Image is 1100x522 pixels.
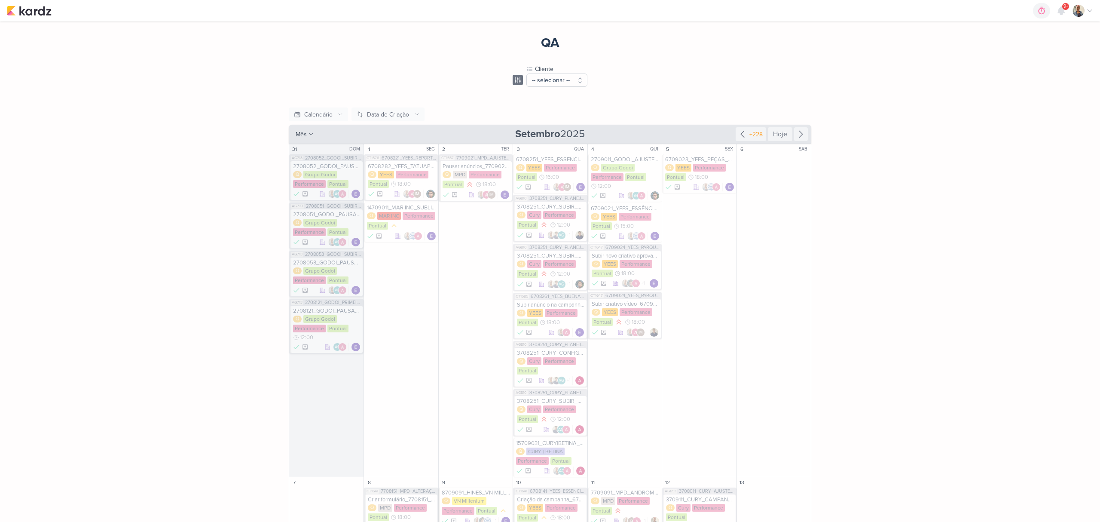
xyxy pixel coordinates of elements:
div: Performance [469,171,501,178]
div: 14709011_MAR INC_SUBLIME JARDINS_SUBIR PEÇAS META [367,204,436,211]
div: Performance [619,213,651,221]
img: Levy Pessoa [650,328,658,337]
div: Grupo Godoi [303,315,337,323]
div: Pontual [592,318,613,326]
div: Aline Gimenez Graciano [557,376,566,385]
div: Responsável: Levy Pessoa [575,231,584,240]
div: Pontual [517,270,538,278]
div: FEITO [443,190,449,199]
div: FEITO [517,280,524,289]
div: Cury [527,357,541,365]
div: Performance [620,308,652,316]
div: 3708251_CURY_SUBIR_CRIATIVOS_META [517,203,584,210]
div: 6708282_YEES_TATUAPÉ_AJUSTE_SEGMENTAÇÃO_META_ADS [368,163,435,170]
span: 2708051_GODOI_SUBIR_CONTEUDO_SOCIAL_EM_PERFORMANCE_AB [306,204,362,209]
div: Pontual [516,173,537,181]
div: 2 [440,145,448,154]
img: Nelito Junior [651,191,659,200]
span: CT1576 [366,156,380,160]
div: YEES [602,308,618,316]
div: Arquivado [302,344,308,350]
div: TER [501,146,512,153]
div: YEES [602,260,618,268]
div: Aline Gimenez Graciano [632,191,641,200]
div: Arquivado [675,184,680,190]
div: SEG [426,146,437,153]
span: 6708261_YEES_BUENA_VISTA_CLUB_SUBIR_VÍDEO_META_ADS [531,294,585,299]
div: Performance [293,276,326,284]
img: Iara Santos [626,328,635,337]
div: FEITO [368,190,375,198]
div: Colaboradores: Iara Santos, Aline Gimenez Graciano, Alessandra Gomes [328,190,349,198]
div: Performance [293,228,326,236]
div: Colaboradores: Iara Santos, Levy Pessoa, Aline Gimenez Graciano, Alessandra Gomes [547,280,573,289]
span: 12:00 [598,183,611,189]
div: FEITO [516,183,523,191]
div: 2708121_GODOI_PAUSAR_CAMPANHA_ENEM_VITAL [293,307,361,314]
div: Aline Gimenez Graciano [333,343,342,351]
button: Calendário [289,107,348,121]
div: Colaboradores: Iara Santos, Alessandra Gomes, Isabella Machado Guimarães [626,328,647,337]
span: 6709024_YEES_PARQUE_BUENA_VISTA_NOVA_CAMPANHA_TEASER_META [605,245,660,250]
span: AG713 [291,252,303,257]
div: Pontual [591,222,612,230]
div: Responsável: Eduardo Quaresma [650,279,658,288]
div: 6709023_YEES_PEÇAS_PERFORMANCE_ANIMADO_ESSÊNCIA CAMPOLIM [665,156,734,163]
img: Iara Santos [627,232,636,240]
div: Q [665,164,674,171]
div: Responsável: Eduardo Quaresma [351,286,360,295]
div: Pontual [327,276,348,284]
span: AG810 [515,196,528,201]
div: Performance [620,260,652,268]
div: Subir criativo vídeo_6709024_YEES_PARQUE_BUENA_VISTA_NOVA_CAMPANHA_TEASER_META [592,301,659,307]
div: Q [517,261,526,267]
img: Nelito Junior [426,190,435,198]
div: Calendário [304,110,333,119]
div: Cliente [535,64,587,74]
span: 3708251_CURY_PLANEJAMENTO_DIA"C"_SP [529,342,585,347]
span: 18:00 [483,181,496,187]
span: AG713 [291,300,303,305]
p: IM [565,185,569,190]
img: Eduardo Quaresma [351,238,360,246]
div: Pontual [517,367,538,375]
img: Iara Santos [403,232,412,240]
div: Colaboradores: Iara Santos, Caroline Traven De Andrade, Alessandra Gomes [403,232,425,240]
div: Arquivado [376,233,382,239]
div: MPD [453,171,467,178]
span: 3708251_CURY_PLANEJAMENTO_DIA"C"_SP [529,245,585,250]
div: Colaboradores: Iara Santos, Alessandra Gomes, Isabella Machado Guimarães [553,183,574,191]
img: Alessandra Gomes [637,191,646,200]
div: Arquivado [526,282,532,287]
div: Performance [403,212,435,220]
span: 18:00 [397,181,411,187]
img: Iara Santos [477,190,486,199]
div: Responsável: Nelito Junior [575,280,584,289]
img: Eduardo Quaresma [651,232,659,240]
div: Colaboradores: Iara Santos, Caroline Traven De Andrade, Alessandra Gomes [702,183,723,191]
img: Iara Santos [1072,5,1085,17]
div: 2708053_GODOI_PAUSAR_ANUNCIO_VITAL [293,259,361,266]
div: Isabella Machado Guimarães [563,183,571,191]
div: Responsável: Eduardo Quaresma [427,232,436,240]
div: 5 [663,145,672,154]
div: FEITO [293,343,300,351]
div: FEITO [517,328,524,337]
img: Alessandra Gomes [562,328,571,337]
img: Iara Santos [328,238,336,246]
div: Colaboradores: Iara Santos, Aline Gimenez Graciano, Alessandra Gomes [328,238,349,246]
img: Eduardo Quaresma [351,190,360,198]
span: 12:00 [557,271,570,277]
div: Colaboradores: Iara Santos, Alessandra Gomes [557,328,573,337]
div: SAB [799,146,810,153]
span: CT1647 [590,245,604,250]
div: 3708251_CURY_SUBIR_CRIATIVOS_TIKTOK [517,252,584,259]
div: Q [443,171,451,178]
div: Arquivado [600,233,605,239]
img: Alessandra Gomes [338,286,347,295]
div: FEITO [592,279,599,288]
img: Alessandra Gomes [338,343,347,351]
span: 16:00 [546,174,559,180]
div: QUI [650,146,661,153]
img: Alessandra Gomes [408,190,416,198]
